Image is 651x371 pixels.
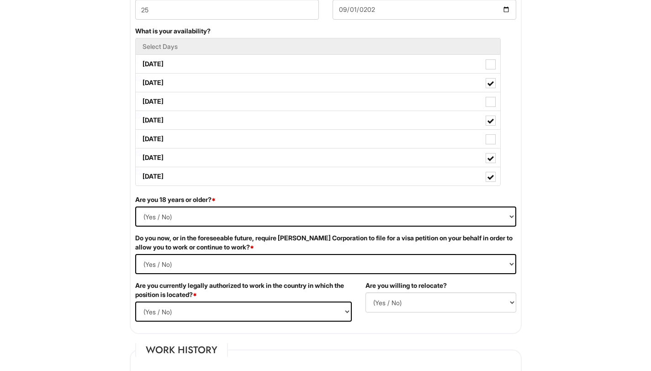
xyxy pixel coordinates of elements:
label: [DATE] [136,167,500,185]
label: [DATE] [136,55,500,73]
h5: Select Days [143,43,493,50]
label: Are you willing to relocate? [365,281,447,290]
label: [DATE] [136,92,500,111]
legend: Work History [135,343,228,357]
select: (Yes / No) [135,302,352,322]
label: [DATE] [136,130,500,148]
label: Are you 18 years or older? [135,195,216,204]
label: Do you now, or in the foreseeable future, require [PERSON_NAME] Corporation to file for a visa pe... [135,233,516,252]
label: [DATE] [136,74,500,92]
label: [DATE] [136,111,500,129]
label: What is your availability? [135,26,211,36]
label: [DATE] [136,148,500,167]
select: (Yes / No) [365,292,516,313]
select: (Yes / No) [135,207,516,227]
select: (Yes / No) [135,254,516,274]
label: Are you currently legally authorized to work in the country in which the position is located? [135,281,352,299]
